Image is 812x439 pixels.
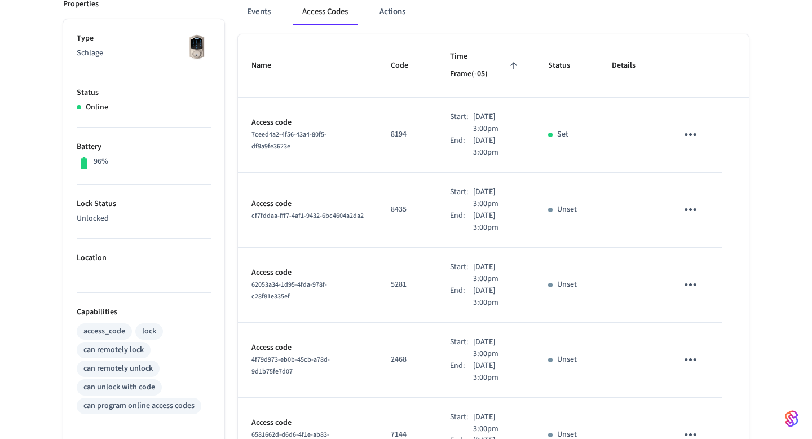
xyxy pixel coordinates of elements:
p: Access code [251,342,364,354]
p: — [77,267,211,279]
p: Lock Status [77,198,211,210]
div: can unlock with code [83,381,155,393]
div: Start: [450,336,473,360]
p: Access code [251,417,364,429]
div: End: [450,360,473,384]
p: [DATE] 3:00pm [473,111,521,135]
p: Unlocked [77,213,211,225]
span: 62053a34-1d95-4fda-978f-c28f81e335ef [251,280,327,301]
span: Status [548,57,585,74]
div: can remotely lock [83,344,144,356]
p: [DATE] 3:00pm [473,360,521,384]
span: Time Frame(-05) [450,48,521,84]
p: Capabilities [77,306,211,318]
p: Access code [251,267,364,279]
span: Name [251,57,286,74]
span: Code [391,57,423,74]
p: [DATE] 3:00pm [473,261,521,285]
p: [DATE] 3:00pm [473,411,521,435]
div: can remotely unlock [83,363,153,375]
p: 5281 [391,279,423,291]
p: 96% [94,156,108,168]
div: End: [450,285,473,309]
p: Unset [557,279,577,291]
div: can program online access codes [83,400,195,412]
p: Location [77,252,211,264]
span: Details [612,57,650,74]
div: Start: [450,186,473,210]
span: 4f79d973-eb0b-45cb-a78d-9d1b75fe7d07 [251,355,330,376]
p: Set [557,129,568,141]
p: [DATE] 3:00pm [473,336,521,360]
span: 7ceed4a2-4f56-43a4-80f5-df9a9fe3623e [251,130,326,151]
img: SeamLogoGradient.69752ec5.svg [785,410,798,428]
p: Access code [251,198,364,210]
div: Start: [450,111,473,135]
div: lock [142,326,156,337]
div: Start: [450,411,473,435]
p: 8194 [391,129,423,141]
p: Unset [557,204,577,216]
p: Schlage [77,47,211,59]
p: [DATE] 3:00pm [473,210,521,234]
p: [DATE] 3:00pm [473,285,521,309]
div: End: [450,210,473,234]
p: [DATE] 3:00pm [473,135,521,159]
p: Access code [251,117,364,129]
p: [DATE] 3:00pm [473,186,521,210]
div: access_code [83,326,125,337]
span: cf7fddaa-fff7-4af1-9432-6bc4604a2da2 [251,211,364,221]
p: Online [86,102,108,113]
p: 2468 [391,354,423,366]
div: Start: [450,261,473,285]
p: Type [77,33,211,45]
p: Status [77,87,211,99]
div: End: [450,135,473,159]
p: Unset [557,354,577,366]
img: Schlage Sense Smart Deadbolt with Camelot Trim, Front [183,33,211,61]
p: 8435 [391,204,423,216]
p: Battery [77,141,211,153]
